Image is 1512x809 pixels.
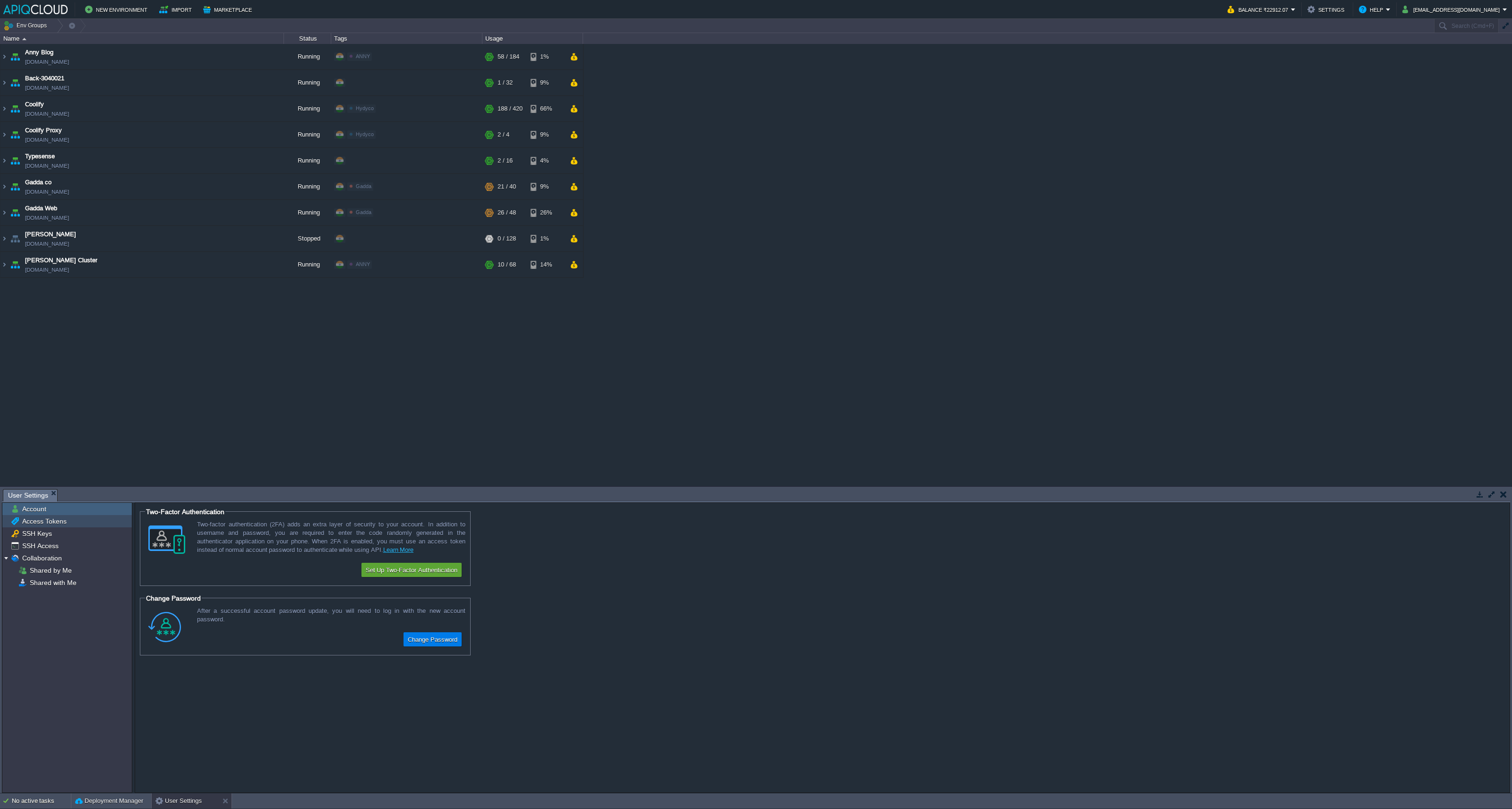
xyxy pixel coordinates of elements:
[332,33,482,44] div: Tags
[356,261,370,267] span: ANNY
[498,252,516,277] div: 10 / 68
[25,204,57,213] a: Gadda Web
[498,122,509,147] div: 2 / 4
[9,226,22,251] img: AMDAwAAAACH5BAEAAAAALAAAAAABAAEAAAICRAEAOw==
[25,161,69,171] a: [DOMAIN_NAME]
[9,252,22,277] img: AMDAwAAAACH5BAEAAAAALAAAAAABAAEAAAICRAEAOw==
[20,542,60,550] a: SSH Access
[498,148,513,173] div: 2 / 16
[284,122,331,147] div: Running
[356,131,374,137] span: Hydyco
[25,256,97,265] a: [PERSON_NAME] Cluster
[25,100,44,109] a: Coolify
[85,4,150,15] button: New Environment
[531,70,561,95] div: 9%
[25,265,69,275] a: [DOMAIN_NAME]
[356,183,371,189] span: Gadda
[20,505,48,513] a: Account
[498,70,513,95] div: 1 / 32
[9,200,22,225] img: AMDAwAAAACH5BAEAAAAALAAAAAABAAEAAAICRAEAOw==
[146,594,201,602] span: Change Password
[25,48,53,57] a: Anny Blog
[25,126,62,135] a: Coolify Proxy
[1359,4,1386,15] button: Help
[531,44,561,69] div: 1%
[498,174,516,199] div: 21 / 40
[498,200,516,225] div: 26 / 48
[1228,4,1291,15] button: Balance ₹22912.07
[25,74,64,83] a: Back-3040021
[0,122,8,147] img: AMDAwAAAACH5BAEAAAAALAAAAAABAAEAAAICRAEAOw==
[9,96,22,121] img: AMDAwAAAACH5BAEAAAAALAAAAAABAAEAAAICRAEAOw==
[531,174,561,199] div: 9%
[159,4,195,15] button: Import
[9,44,22,69] img: AMDAwAAAACH5BAEAAAAALAAAAAABAAEAAAICRAEAOw==
[25,213,69,223] a: [DOMAIN_NAME]
[203,4,255,15] button: Marketplace
[531,122,561,147] div: 9%
[20,517,68,525] a: Access Tokens
[0,174,8,199] img: AMDAwAAAACH5BAEAAAAALAAAAAABAAEAAAICRAEAOw==
[531,96,561,121] div: 66%
[22,38,26,40] img: AMDAwAAAACH5BAEAAAAALAAAAAABAAEAAAICRAEAOw==
[25,83,69,93] a: [DOMAIN_NAME]
[9,122,22,147] img: AMDAwAAAACH5BAEAAAAALAAAAAABAAEAAAICRAEAOw==
[25,239,69,249] a: [DOMAIN_NAME]
[25,178,52,187] a: Gadda co
[284,200,331,225] div: Running
[8,490,48,501] span: User Settings
[0,252,8,277] img: AMDAwAAAACH5BAEAAAAALAAAAAABAAEAAAICRAEAOw==
[0,226,8,251] img: AMDAwAAAACH5BAEAAAAALAAAAAABAAEAAAICRAEAOw==
[363,564,460,576] button: Set Up Two-Factor Authentication
[197,520,465,554] div: Two-factor authentication (2FA) adds an extra layer of security to your account. In addition to u...
[9,70,22,95] img: AMDAwAAAACH5BAEAAAAALAAAAAABAAEAAAICRAEAOw==
[0,200,8,225] img: AMDAwAAAACH5BAEAAAAALAAAAAABAAEAAAICRAEAOw==
[284,96,331,121] div: Running
[1402,4,1503,15] button: [EMAIL_ADDRESS][DOMAIN_NAME]
[3,5,68,14] img: APIQCloud
[25,135,69,145] a: [DOMAIN_NAME]
[284,44,331,69] div: Running
[9,174,22,199] img: AMDAwAAAACH5BAEAAAAALAAAAAABAAEAAAICRAEAOw==
[531,148,561,173] div: 4%
[483,33,583,44] div: Usage
[20,529,53,538] a: SSH Keys
[498,44,519,69] div: 58 / 184
[531,252,561,277] div: 14%
[356,105,374,111] span: Hydyco
[0,96,8,121] img: AMDAwAAAACH5BAEAAAAALAAAAAABAAEAAAICRAEAOw==
[75,796,143,806] button: Deployment Manager
[356,53,370,59] span: ANNY
[3,19,50,32] button: Env Groups
[25,57,69,67] a: [DOMAIN_NAME]
[1,33,283,44] div: Name
[0,44,8,69] img: AMDAwAAAACH5BAEAAAAALAAAAAABAAEAAAICRAEAOw==
[531,200,561,225] div: 26%
[284,148,331,173] div: Running
[531,226,561,251] div: 1%
[284,252,331,277] div: Running
[0,148,8,173] img: AMDAwAAAACH5BAEAAAAALAAAAAABAAEAAAICRAEAOw==
[28,578,78,587] span: Shared with Me
[0,70,8,95] img: AMDAwAAAACH5BAEAAAAALAAAAAABAAEAAAICRAEAOw==
[28,566,73,575] a: Shared by Me
[1307,4,1347,15] button: Settings
[9,148,22,173] img: AMDAwAAAACH5BAEAAAAALAAAAAABAAEAAAICRAEAOw==
[284,33,331,44] div: Status
[25,152,55,161] a: Typesense
[20,554,63,562] a: Collaboration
